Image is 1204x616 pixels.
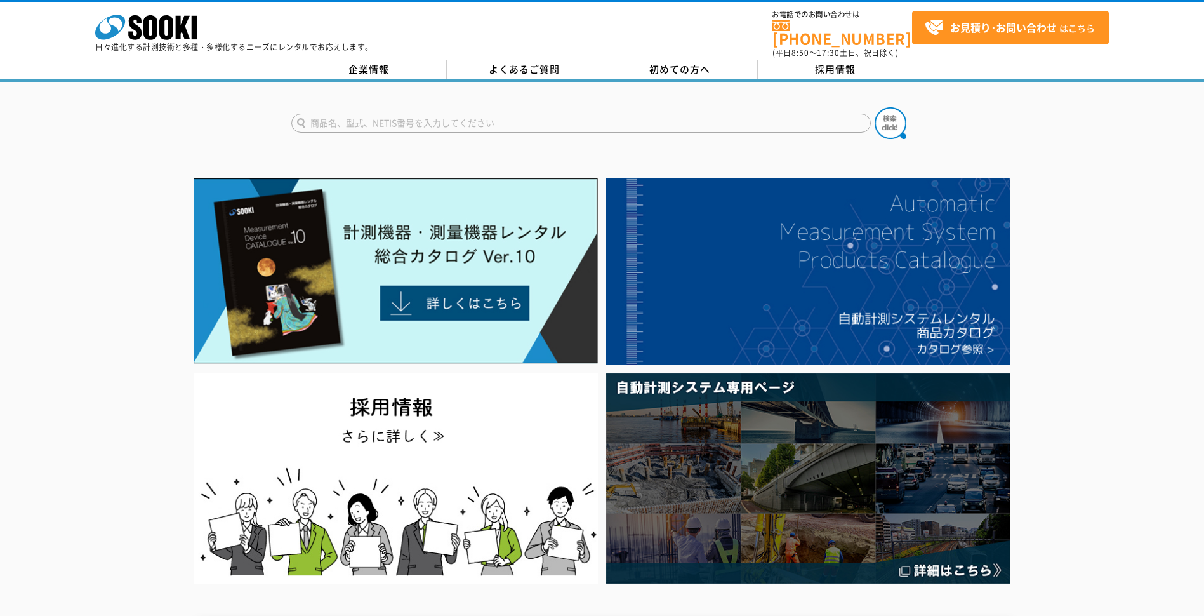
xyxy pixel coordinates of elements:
[925,18,1095,37] span: はこちら
[875,107,906,139] img: btn_search.png
[772,11,912,18] span: お電話でのお問い合わせは
[817,47,840,58] span: 17:30
[602,60,758,79] a: 初めての方へ
[194,373,598,584] img: SOOKI recruit
[758,60,913,79] a: 採用情報
[950,20,1057,35] strong: お見積り･お問い合わせ
[95,43,373,51] p: 日々進化する計測技術と多種・多様化するニーズにレンタルでお応えします。
[791,47,809,58] span: 8:50
[606,178,1010,365] img: 自動計測システムカタログ
[194,178,598,364] img: Catalog Ver10
[447,60,602,79] a: よくあるご質問
[606,373,1010,584] img: 自動計測システム専用ページ
[912,11,1109,44] a: お見積り･お問い合わせはこちら
[291,114,871,133] input: 商品名、型式、NETIS番号を入力してください
[772,47,898,58] span: (平日 ～ 土日、祝日除く)
[291,60,447,79] a: 企業情報
[649,62,710,76] span: 初めての方へ
[772,20,912,46] a: [PHONE_NUMBER]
